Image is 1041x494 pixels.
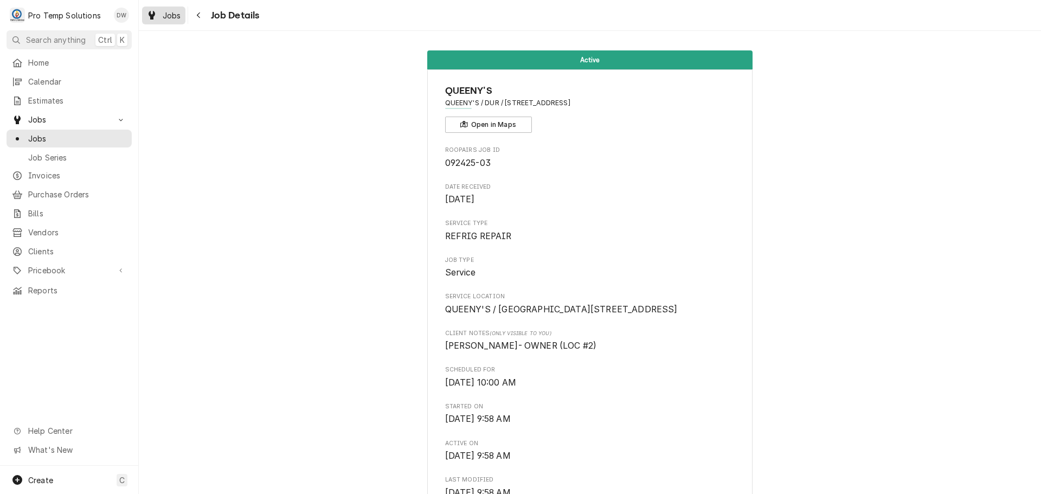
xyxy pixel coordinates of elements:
a: Go to Help Center [7,422,132,440]
span: Search anything [26,34,86,46]
span: Address [445,98,735,108]
span: What's New [28,444,125,455]
div: Date Received [445,183,735,206]
span: Purchase Orders [28,189,126,200]
a: Vendors [7,223,132,241]
a: Invoices [7,166,132,184]
span: Vendors [28,227,126,238]
span: Scheduled For [445,376,735,389]
span: Service Type [445,219,735,228]
div: Job Type [445,256,735,279]
a: Job Series [7,149,132,166]
a: Jobs [142,7,185,24]
a: Calendar [7,73,132,91]
button: Search anythingCtrlK [7,30,132,49]
a: Home [7,54,132,72]
span: Active On [445,450,735,463]
span: Roopairs Job ID [445,157,735,170]
div: Active On [445,439,735,463]
span: K [120,34,125,46]
a: Estimates [7,92,132,110]
span: Clients [28,246,126,257]
span: Service Type [445,230,735,243]
span: Scheduled For [445,365,735,374]
span: Help Center [28,425,125,437]
span: Started On [445,402,735,411]
span: Job Series [28,152,126,163]
span: Active [580,56,600,63]
a: Go to Jobs [7,111,132,129]
span: [DATE] 10:00 AM [445,377,516,388]
span: Service Location [445,292,735,301]
span: Reports [28,285,126,296]
div: Dana Williams's Avatar [114,8,129,23]
span: Calendar [28,76,126,87]
span: [object Object] [445,339,735,352]
div: [object Object] [445,329,735,352]
span: Last Modified [445,476,735,484]
div: Client Information [445,84,735,133]
div: Status [427,50,753,69]
a: Go to What's New [7,441,132,459]
span: Jobs [28,114,110,125]
span: Started On [445,413,735,426]
span: [DATE] 9:58 AM [445,451,511,461]
button: Open in Maps [445,117,532,133]
span: Jobs [163,10,181,21]
a: Clients [7,242,132,260]
span: Service Location [445,303,735,316]
span: (Only Visible to You) [490,330,551,336]
span: Pricebook [28,265,110,276]
span: Bills [28,208,126,219]
span: Job Type [445,266,735,279]
div: P [10,8,25,23]
a: Reports [7,281,132,299]
span: Invoices [28,170,126,181]
div: Started On [445,402,735,426]
div: Pro Temp Solutions's Avatar [10,8,25,23]
div: DW [114,8,129,23]
span: Roopairs Job ID [445,146,735,155]
span: Ctrl [98,34,112,46]
button: Navigate back [190,7,208,24]
span: Estimates [28,95,126,106]
div: Pro Temp Solutions [28,10,101,21]
div: Scheduled For [445,365,735,389]
span: Active On [445,439,735,448]
span: Home [28,57,126,68]
span: Jobs [28,133,126,144]
span: Client Notes [445,329,735,338]
a: Go to Pricebook [7,261,132,279]
a: Jobs [7,130,132,147]
span: [DATE] 9:58 AM [445,414,511,424]
a: Bills [7,204,132,222]
span: Date Received [445,183,735,191]
a: Purchase Orders [7,185,132,203]
div: Roopairs Job ID [445,146,735,169]
span: Job Details [208,8,260,23]
div: Service Type [445,219,735,242]
span: C [119,474,125,486]
span: [DATE] [445,194,475,204]
span: REFRIG REPAIR [445,231,512,241]
span: 092425-03 [445,158,491,168]
span: Date Received [445,193,735,206]
span: Job Type [445,256,735,265]
span: [PERSON_NAME]- OWNER (LOC #2) [445,341,597,351]
div: Service Location [445,292,735,316]
span: Service [445,267,476,278]
span: QUEENY'S / [GEOGRAPHIC_DATA][STREET_ADDRESS] [445,304,678,315]
span: Create [28,476,53,485]
span: Name [445,84,735,98]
